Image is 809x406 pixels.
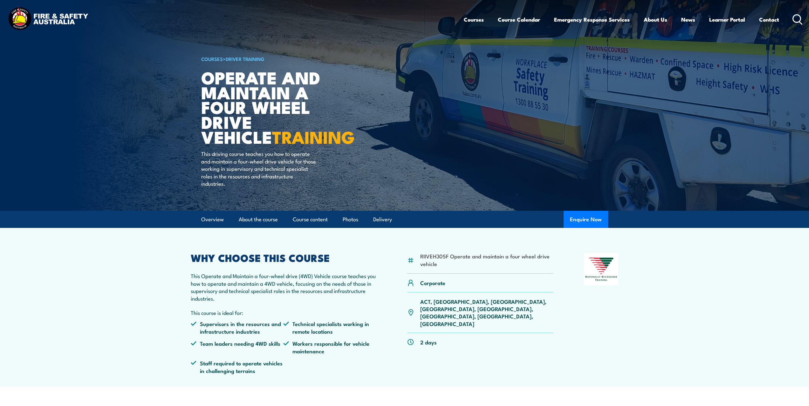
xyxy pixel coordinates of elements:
li: Supervisors in the resources and infrastructure industries [191,320,284,335]
img: Nationally Recognised Training logo. [584,253,619,285]
p: Corporate [420,279,445,286]
button: Enquire Now [564,211,608,228]
li: Staff required to operate vehicles in challenging terrains [191,359,284,374]
a: Courses [464,11,484,28]
h1: Operate and Maintain a Four Wheel Drive Vehicle [201,70,358,144]
p: This course is ideal for: [191,309,376,316]
a: Photos [343,211,358,228]
a: Delivery [373,211,392,228]
a: Course content [293,211,328,228]
a: Emergency Response Services [554,11,630,28]
a: Contact [759,11,779,28]
strong: TRAINING [272,123,355,150]
li: RIIVEH305F Operate and maintain a four wheel drive vehicle [420,252,553,267]
p: 2 days [420,338,437,346]
li: Workers responsible for vehicle maintenance [283,340,376,355]
h2: WHY CHOOSE THIS COURSE [191,253,376,262]
a: News [681,11,695,28]
a: About Us [644,11,667,28]
a: COURSES [201,55,223,62]
a: Learner Portal [709,11,745,28]
h6: > [201,55,358,63]
a: Course Calendar [498,11,540,28]
a: Driver Training [226,55,264,62]
li: Team leaders needing 4WD skills [191,340,284,355]
li: Technical specialists working in remote locations [283,320,376,335]
a: Overview [201,211,224,228]
p: ACT, [GEOGRAPHIC_DATA], [GEOGRAPHIC_DATA], [GEOGRAPHIC_DATA], [GEOGRAPHIC_DATA], [GEOGRAPHIC_DATA... [420,298,553,328]
p: This Operate and Maintain a four-wheel drive (4WD) Vehicle course teaches you how to operate and ... [191,272,376,302]
p: This driving course teaches you how to operate and maintain a four-wheel drive vehicle for those ... [201,150,317,187]
a: About the course [239,211,278,228]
